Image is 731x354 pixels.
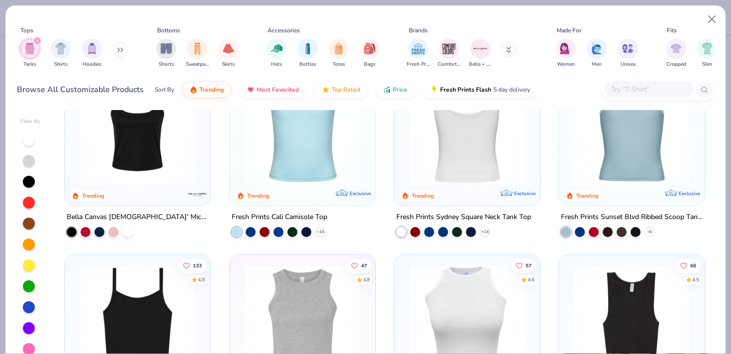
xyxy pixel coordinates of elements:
[675,259,701,273] button: Like
[692,276,699,284] div: 4.5
[407,61,430,68] span: Fresh Prints
[189,86,197,94] img: trending.gif
[592,61,602,68] span: Men
[267,39,286,68] div: filter for Hats
[222,61,235,68] span: Skirts
[51,39,71,68] button: filter button
[155,85,174,94] div: Sort By
[87,43,97,54] img: Hoodies Image
[493,84,530,96] span: 5 day delivery
[17,84,144,96] div: Browse All Customizable Products
[20,118,40,125] div: Filter By
[407,39,430,68] div: filter for Fresh Prints
[697,39,717,68] button: filter button
[156,39,176,68] div: filter for Shorts
[299,61,316,68] span: Bottles
[363,276,369,284] div: 4.8
[302,43,313,54] img: Bottles Image
[690,263,696,268] span: 66
[314,81,367,98] button: Top Rated
[438,39,460,68] div: filter for Comfort Colors
[666,39,686,68] div: filter for Cropped
[268,26,300,35] div: Accessories
[346,259,371,273] button: Like
[186,39,209,68] div: filter for Sweatpants
[20,26,33,35] div: Tops
[442,41,457,56] img: Comfort Colors Image
[423,81,538,98] button: Fresh Prints Flash5 day delivery
[161,43,172,54] img: Shorts Image
[186,39,209,68] button: filter button
[257,86,299,94] span: Most Favorited
[67,211,208,224] div: Bella Canvas [DEMOGRAPHIC_DATA]' Micro Ribbed Scoop Tank
[621,61,636,68] span: Unisex
[618,39,638,68] button: filter button
[361,263,366,268] span: 47
[697,39,717,68] div: filter for Slim
[622,43,634,54] img: Unisex Image
[364,43,375,54] img: Bags Image
[561,211,703,224] div: Fresh Prints Sunset Blvd Ribbed Scoop Tank Top
[156,39,176,68] button: filter button
[298,39,318,68] button: filter button
[526,263,532,268] span: 57
[82,39,102,68] div: filter for Hoodies
[702,43,713,54] img: Slim Image
[223,43,234,54] img: Skirts Image
[199,86,224,94] span: Trending
[647,229,652,235] span: + 6
[83,61,101,68] span: Hoodies
[322,86,330,94] img: TopRated.gif
[569,70,695,186] img: 805349cc-a073-4baf-ae89-b2761e757b43
[618,39,638,68] div: filter for Unisex
[396,211,531,224] div: Fresh Prints Sydney Square Neck Tank Top
[393,86,407,94] span: Price
[430,86,438,94] img: flash.gif
[333,61,345,68] span: Totes
[82,39,102,68] button: filter button
[511,259,537,273] button: Like
[218,39,238,68] div: filter for Skirts
[240,70,365,186] img: a25d9891-da96-49f3-a35e-76288174bf3a
[75,70,200,186] img: 8af284bf-0d00-45ea-9003-ce4b9a3194ad
[188,184,208,204] img: Bella + Canvas logo
[587,39,607,68] div: filter for Men
[333,43,344,54] img: Totes Image
[23,61,36,68] span: Tanks
[375,81,415,98] button: Price
[55,43,67,54] img: Shirts Image
[54,61,68,68] span: Shirts
[365,70,491,186] img: 61d0f7fa-d448-414b-acbf-5d07f88334cb
[411,41,426,56] img: Fresh Prints Image
[267,39,286,68] button: filter button
[667,26,677,35] div: Fits
[350,190,371,197] span: Exclusive
[702,61,712,68] span: Slim
[178,259,207,273] button: Like
[481,229,488,235] span: + 14
[232,211,327,224] div: Fresh Prints Cali Camisole Top
[703,10,722,29] button: Close
[438,61,460,68] span: Comfort Colors
[364,61,375,68] span: Bags
[440,86,491,94] span: Fresh Prints Flash
[247,86,255,94] img: most_fav.gif
[239,81,306,98] button: Most Favorited
[186,61,209,68] span: Sweatpants
[271,43,282,54] img: Hats Image
[528,276,535,284] div: 4.6
[670,43,682,54] img: Cropped Image
[271,61,282,68] span: Hats
[514,190,536,197] span: Exclusive
[20,39,40,68] div: filter for Tanks
[666,61,686,68] span: Cropped
[329,39,349,68] div: filter for Totes
[182,81,231,98] button: Trending
[24,43,35,54] img: Tanks Image
[469,61,492,68] span: Bella + Canvas
[192,43,203,54] img: Sweatpants Image
[20,39,40,68] button: filter button
[556,26,581,35] div: Made For
[610,84,687,95] input: Try "T-Shirt"
[360,39,380,68] button: filter button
